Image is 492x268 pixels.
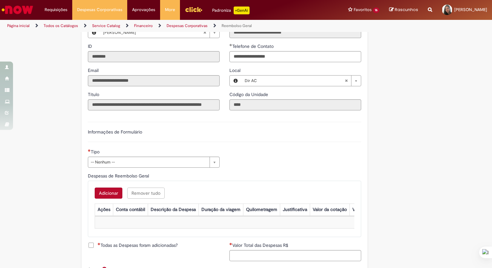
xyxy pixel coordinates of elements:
[113,204,148,216] th: Conta contábil
[148,204,198,216] th: Descrição da Despesa
[229,27,361,38] input: Departamento
[200,27,210,38] abbr: Limpar campo Favorecido
[229,91,269,98] label: Somente leitura - Código da Unidade
[165,7,175,13] span: More
[185,5,202,14] img: click_logo_yellow_360x200.png
[232,242,290,248] span: Valor Total das Despesas R$
[234,7,250,14] p: +GenAi
[91,149,101,155] span: Tipo
[229,99,361,110] input: Código da Unidade
[45,7,67,13] span: Requisições
[229,92,269,97] span: Somente leitura - Código da Unidade
[229,44,232,46] span: Obrigatório Preenchido
[88,92,101,97] span: Somente leitura - Título
[245,76,345,86] span: Dir AC
[243,204,280,216] th: Quilometragem
[44,23,78,28] a: Todos os Catálogos
[310,204,349,216] th: Valor da cotação
[88,51,220,62] input: ID
[229,243,232,245] span: Necessários
[98,243,101,245] span: Necessários
[88,99,220,110] input: Título
[98,242,178,248] span: Todas as Despesas foram adicionadas?
[88,173,150,179] span: Despesas de Reembolso Geral
[198,204,243,216] th: Duração da viagem
[373,7,379,13] span: 16
[5,20,323,32] ul: Trilhas de página
[91,157,206,167] span: -- Nenhum --
[232,43,275,49] span: Telefone de Contato
[77,7,122,13] span: Despesas Corporativas
[100,27,219,38] a: [PERSON_NAME]Limpar campo Favorecido
[88,27,100,38] button: Favorecido, Visualizar este registro Maíra Mathias
[7,23,30,28] a: Página inicial
[167,23,208,28] a: Despesas Corporativas
[389,7,418,13] a: Rascunhos
[395,7,418,13] span: Rascunhos
[95,188,122,199] button: Add a row for Despesas de Reembolso Geral
[349,204,384,216] th: Valor por Litro
[1,3,34,16] img: ServiceNow
[454,7,487,12] span: [PERSON_NAME]
[88,129,142,135] label: Informações de Formulário
[229,51,361,62] input: Telefone de Contato
[134,23,153,28] a: Financeiro
[229,250,361,261] input: Valor Total das Despesas R$
[88,67,100,74] label: Somente leitura - Email
[103,27,203,38] span: [PERSON_NAME]
[354,7,372,13] span: Favoritos
[241,76,361,86] a: Dir ACLimpar campo Local
[280,204,310,216] th: Justificativa
[88,149,91,152] span: Necessários
[92,23,120,28] a: Service Catalog
[341,76,351,86] abbr: Limpar campo Local
[230,76,241,86] button: Local, Visualizar este registro Dir AC
[212,7,250,14] div: Padroniza
[88,43,93,49] label: Somente leitura - ID
[88,91,101,98] label: Somente leitura - Título
[222,23,252,28] a: Reembolso Geral
[229,67,242,73] span: Local
[88,67,100,73] span: Somente leitura - Email
[95,204,113,216] th: Ações
[88,75,220,86] input: Email
[132,7,155,13] span: Aprovações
